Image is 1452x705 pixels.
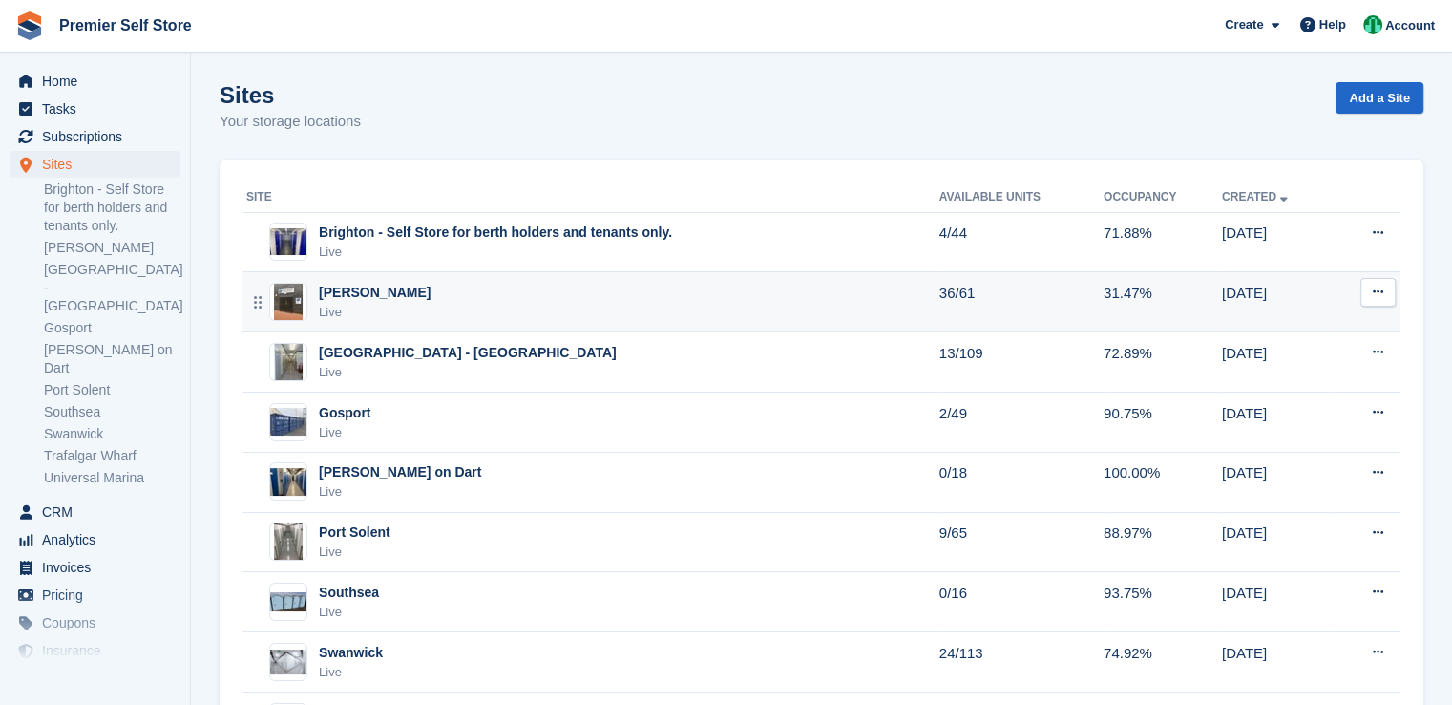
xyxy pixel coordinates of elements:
[274,283,303,321] img: Image of Chichester Marina site
[15,11,44,40] img: stora-icon-8386f47178a22dfd0bd8f6a31ec36ba5ce8667c1dd55bd0f319d3a0aa187defe.svg
[44,469,180,487] a: Universal Marina
[270,408,306,436] img: Image of Gosport site
[1104,212,1222,272] td: 71.88%
[220,82,361,108] h1: Sites
[319,243,672,262] div: Live
[1104,332,1222,393] td: 72.89%
[319,482,481,502] div: Live
[44,181,180,235] a: Brighton - Self Store for berth holders and tenants only.
[42,123,157,150] span: Subscriptions
[274,523,303,561] img: Image of Port Solent site
[1225,15,1263,34] span: Create
[1336,82,1423,114] a: Add a Site
[1222,332,1336,393] td: [DATE]
[242,182,939,213] th: Site
[270,650,306,674] img: Image of Swanwick site
[1222,190,1292,203] a: Created
[939,452,1104,512] td: 0/18
[270,592,306,612] img: Image of Southsea site
[44,319,180,337] a: Gosport
[1222,212,1336,272] td: [DATE]
[10,526,180,553] a: menu
[1385,16,1435,35] span: Account
[1222,632,1336,693] td: [DATE]
[270,468,306,496] img: Image of Noss on Dart site
[319,603,379,622] div: Live
[319,403,370,423] div: Gosport
[42,554,157,581] span: Invoices
[42,96,157,122] span: Tasks
[220,111,361,133] p: Your storage locations
[44,239,180,257] a: [PERSON_NAME]
[42,526,157,553] span: Analytics
[939,512,1104,572] td: 9/65
[319,462,481,482] div: [PERSON_NAME] on Dart
[52,10,200,41] a: Premier Self Store
[44,447,180,465] a: Trafalgar Wharf
[10,609,180,636] a: menu
[1104,182,1222,213] th: Occupancy
[319,283,431,303] div: [PERSON_NAME]
[1222,272,1336,332] td: [DATE]
[1319,15,1346,34] span: Help
[319,543,390,562] div: Live
[1104,393,1222,453] td: 90.75%
[42,609,157,636] span: Coupons
[319,423,370,442] div: Live
[939,272,1104,332] td: 36/61
[42,637,157,664] span: Insurance
[1104,572,1222,632] td: 93.75%
[42,582,157,609] span: Pricing
[1222,393,1336,453] td: [DATE]
[319,223,672,243] div: Brighton - Self Store for berth holders and tenants only.
[939,182,1104,213] th: Available Units
[10,582,180,609] a: menu
[1222,512,1336,572] td: [DATE]
[10,96,180,122] a: menu
[10,554,180,581] a: menu
[44,403,180,421] a: Southsea
[319,523,390,543] div: Port Solent
[42,151,157,178] span: Sites
[1363,15,1382,34] img: Peter Pring
[1222,572,1336,632] td: [DATE]
[42,499,157,525] span: CRM
[939,332,1104,393] td: 13/109
[10,499,180,525] a: menu
[319,303,431,322] div: Live
[10,68,180,95] a: menu
[1222,452,1336,512] td: [DATE]
[44,261,180,315] a: [GEOGRAPHIC_DATA] - [GEOGRAPHIC_DATA]
[939,212,1104,272] td: 4/44
[44,341,180,377] a: [PERSON_NAME] on Dart
[1104,272,1222,332] td: 31.47%
[10,637,180,664] a: menu
[939,393,1104,453] td: 2/49
[319,583,379,603] div: Southsea
[42,68,157,95] span: Home
[319,343,617,363] div: [GEOGRAPHIC_DATA] - [GEOGRAPHIC_DATA]
[270,228,306,256] img: Image of Brighton - Self Store for berth holders and tenants only. site
[319,663,383,682] div: Live
[10,151,180,178] a: menu
[1104,512,1222,572] td: 88.97%
[319,643,383,663] div: Swanwick
[319,363,617,382] div: Live
[10,123,180,150] a: menu
[274,343,303,381] img: Image of Eastbourne - Sovereign Harbour site
[1104,452,1222,512] td: 100.00%
[44,425,180,443] a: Swanwick
[939,632,1104,693] td: 24/113
[1104,632,1222,693] td: 74.92%
[939,572,1104,632] td: 0/16
[44,381,180,399] a: Port Solent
